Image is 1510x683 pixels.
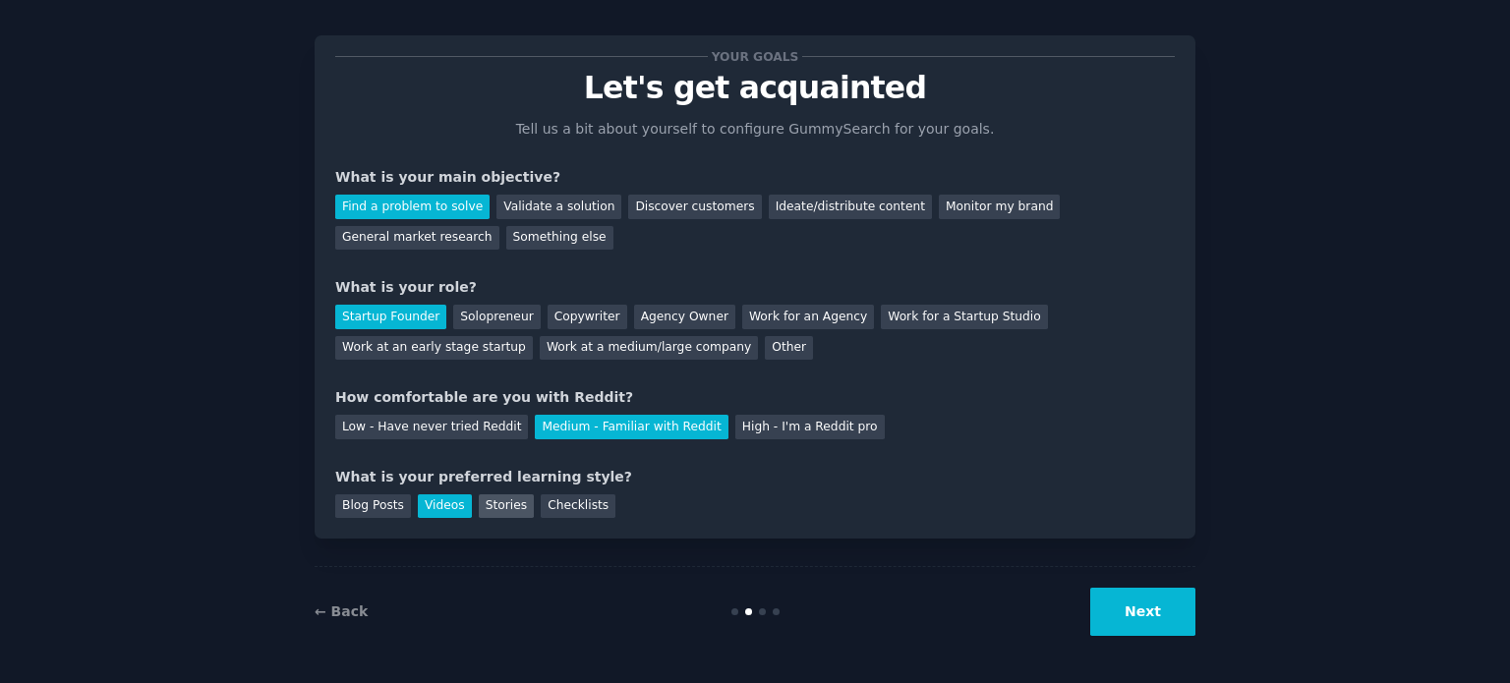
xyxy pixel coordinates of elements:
span: Your goals [708,46,802,67]
div: Work for an Agency [742,305,874,329]
div: Solopreneur [453,305,540,329]
div: Discover customers [628,195,761,219]
div: Something else [506,226,613,251]
div: What is your role? [335,277,1175,298]
div: Blog Posts [335,494,411,519]
div: Validate a solution [496,195,621,219]
div: Startup Founder [335,305,446,329]
div: Work at an early stage startup [335,336,533,361]
div: Other [765,336,813,361]
div: Videos [418,494,472,519]
div: How comfortable are you with Reddit? [335,387,1175,408]
div: Stories [479,494,534,519]
div: What is your main objective? [335,167,1175,188]
div: Work for a Startup Studio [881,305,1047,329]
div: High - I'm a Reddit pro [735,415,885,439]
div: Copywriter [548,305,627,329]
div: Monitor my brand [939,195,1060,219]
a: ← Back [315,603,368,619]
div: Checklists [541,494,615,519]
div: Medium - Familiar with Reddit [535,415,727,439]
div: Agency Owner [634,305,735,329]
div: What is your preferred learning style? [335,467,1175,487]
p: Tell us a bit about yourself to configure GummySearch for your goals. [507,119,1003,140]
div: Low - Have never tried Reddit [335,415,528,439]
div: General market research [335,226,499,251]
div: Ideate/distribute content [769,195,932,219]
p: Let's get acquainted [335,71,1175,105]
div: Find a problem to solve [335,195,490,219]
div: Work at a medium/large company [540,336,758,361]
button: Next [1090,588,1195,636]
